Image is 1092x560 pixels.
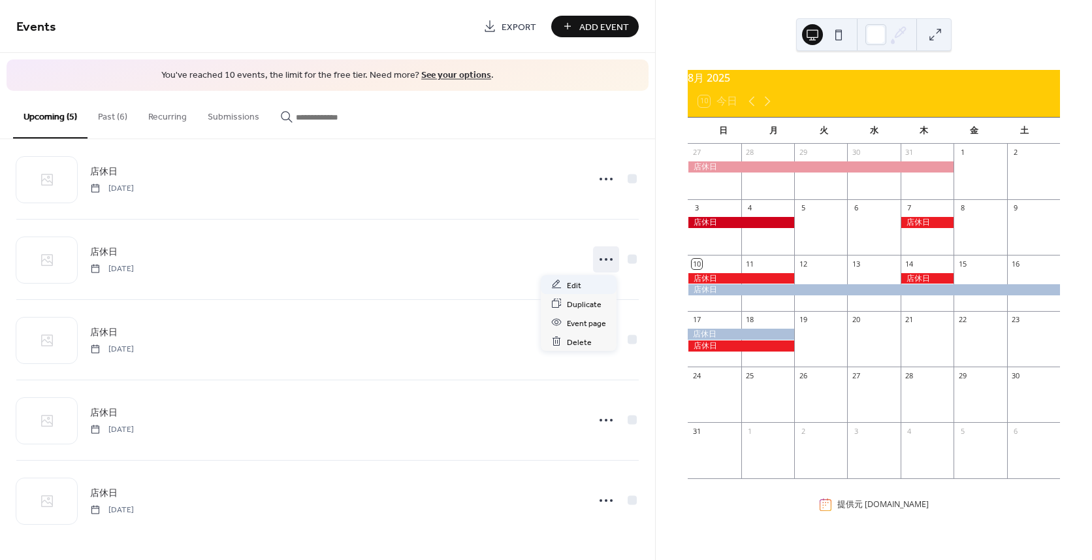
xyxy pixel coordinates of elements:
div: 日 [698,118,748,144]
div: 6 [851,203,861,213]
div: 29 [798,148,808,157]
div: 6 [1011,426,1021,436]
div: 31 [905,148,914,157]
button: Upcoming (5) [13,91,88,139]
div: 火 [799,118,849,144]
div: 水 [849,118,899,144]
div: 土 [999,118,1050,144]
span: Events [16,14,56,40]
div: 16 [1011,259,1021,269]
div: 29 [957,371,967,380]
div: 8 [957,203,967,213]
div: 11 [745,259,755,269]
div: 1 [957,148,967,157]
span: Delete [567,335,592,349]
div: 22 [957,315,967,325]
div: 10 [692,259,701,269]
span: [DATE] [90,343,134,355]
div: 店休日 [688,340,794,352]
div: 木 [899,118,950,144]
div: 2 [1011,148,1021,157]
span: 店休日 [90,406,118,420]
a: 店休日 [90,244,118,259]
div: 13 [851,259,861,269]
div: 店休日 [901,273,954,284]
a: Export [474,16,546,37]
div: 3 [692,203,701,213]
span: Event page [567,316,606,330]
div: 15 [957,259,967,269]
div: 24 [692,371,701,380]
a: 店休日 [90,325,118,340]
span: [DATE] [90,423,134,435]
span: [DATE] [90,504,134,516]
div: 23 [1011,315,1021,325]
div: 3 [851,426,861,436]
div: 9 [1011,203,1021,213]
div: 28 [745,148,755,157]
span: Export [502,20,536,34]
a: 店休日 [90,164,118,179]
span: Edit [567,278,581,292]
span: You've reached 10 events, the limit for the free tier. Need more? . [20,69,635,82]
div: 7 [905,203,914,213]
div: 店休日 [688,273,794,284]
div: 店休日 [688,217,794,228]
div: 店休日 [901,217,954,228]
a: 店休日 [90,405,118,420]
div: 12 [798,259,808,269]
div: 店休日 [688,284,1060,295]
div: 26 [798,371,808,380]
a: 店休日 [90,486,118,501]
button: Past (6) [88,91,138,137]
a: See your options [421,67,491,84]
div: 27 [851,371,861,380]
div: 31 [692,426,701,436]
div: 2 [798,426,808,436]
div: 18 [745,315,755,325]
span: 店休日 [90,486,118,500]
div: 提供元 [837,499,929,510]
div: 21 [905,315,914,325]
div: 月 [748,118,799,144]
button: Recurring [138,91,197,137]
span: 店休日 [90,165,118,178]
div: 1 [745,426,755,436]
span: [DATE] [90,263,134,274]
div: 25 [745,371,755,380]
a: [DOMAIN_NAME] [865,499,929,510]
div: 店休日 [688,329,794,340]
div: 5 [798,203,808,213]
div: 14 [905,259,914,269]
div: 17 [692,315,701,325]
div: 28 [905,371,914,380]
div: 店休日 [688,161,954,173]
div: 5 [957,426,967,436]
div: 20 [851,315,861,325]
span: Duplicate [567,297,602,311]
div: 金 [949,118,999,144]
div: 4 [905,426,914,436]
div: 4 [745,203,755,213]
div: 27 [692,148,701,157]
div: 30 [1011,371,1021,380]
span: 店休日 [90,245,118,259]
div: 8月 2025 [688,70,1060,86]
div: 30 [851,148,861,157]
div: 19 [798,315,808,325]
span: [DATE] [90,182,134,194]
button: Submissions [197,91,270,137]
span: 店休日 [90,325,118,339]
